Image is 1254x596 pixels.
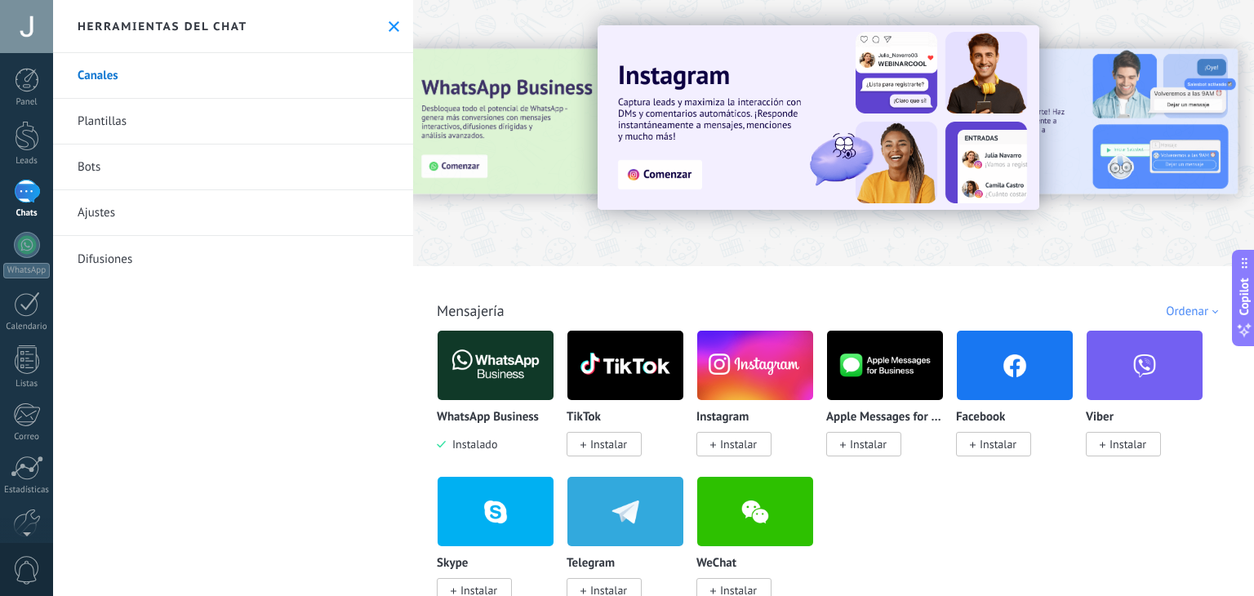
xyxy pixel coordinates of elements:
a: Difusiones [53,236,413,282]
p: Apple Messages for Business [826,411,944,425]
div: Ordenar [1166,304,1224,319]
img: skype.png [438,472,554,551]
img: Slide 3 [406,49,754,194]
img: viber.png [1087,326,1203,405]
div: Instagram [696,330,826,476]
p: Facebook [956,411,1005,425]
span: Instalar [720,437,757,451]
div: Chats [3,208,51,219]
img: logo_main.png [438,326,554,405]
div: Calendario [3,322,51,332]
img: facebook.png [957,326,1073,405]
img: logo_main.png [827,326,943,405]
img: instagram.png [697,326,813,405]
h2: Herramientas del chat [78,19,247,33]
div: Estadísticas [3,485,51,496]
a: Canales [53,53,413,99]
div: Listas [3,379,51,389]
img: telegram.png [567,472,683,551]
a: Plantillas [53,99,413,145]
img: Slide 2 [890,49,1238,194]
span: Instalar [850,437,887,451]
p: WhatsApp Business [437,411,539,425]
span: Instalar [590,437,627,451]
a: Bots [53,145,413,190]
a: Ajustes [53,190,413,236]
p: Viber [1086,411,1114,425]
div: WhatsApp Business [437,330,567,476]
p: WeChat [696,557,736,571]
span: Copilot [1236,278,1252,316]
div: Viber [1086,330,1216,476]
img: logo_main.png [567,326,683,405]
div: Correo [3,432,51,443]
div: WhatsApp [3,263,50,278]
img: Slide 1 [598,25,1039,210]
p: Instagram [696,411,749,425]
div: Panel [3,97,51,108]
p: Telegram [567,557,615,571]
span: Instalar [1109,437,1146,451]
span: Instalado [446,437,497,451]
p: Skype [437,557,468,571]
div: Apple Messages for Business [826,330,956,476]
div: Facebook [956,330,1086,476]
span: Instalar [980,437,1016,451]
div: TikTok [567,330,696,476]
div: Leads [3,156,51,167]
p: TikTok [567,411,601,425]
img: wechat.png [697,472,813,551]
